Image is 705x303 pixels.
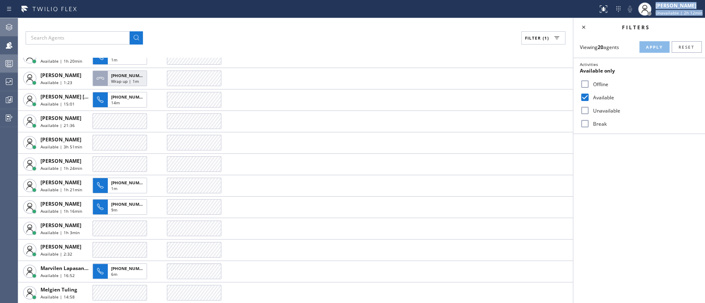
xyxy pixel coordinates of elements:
[40,230,80,235] span: Available | 1h 3min
[93,89,150,110] button: [PHONE_NUMBER]14m
[655,2,703,9] div: [PERSON_NAME]
[590,94,698,101] label: Available
[93,68,150,89] button: [PHONE_NUMBER]Wrap up | 1m
[111,186,117,191] span: 1m
[40,208,82,214] span: Available | 1h 16min
[590,81,698,88] label: Offline
[40,157,81,164] span: [PERSON_NAME]
[40,144,82,150] span: Available | 3h 51min
[111,207,117,213] span: 9m
[580,61,698,67] div: Activities
[40,222,81,229] span: [PERSON_NAME]
[580,44,619,51] span: Viewing agents
[93,261,150,282] button: [PHONE_NUMBER]6m
[40,72,81,79] span: [PERSON_NAME]
[40,115,81,122] span: [PERSON_NAME]
[672,41,702,53] button: Reset
[624,3,636,15] button: Mute
[590,107,698,114] label: Unavailable
[646,44,663,50] span: Apply
[111,180,149,186] span: [PHONE_NUMBER]
[590,120,698,127] label: Break
[40,93,138,100] span: [PERSON_NAME] [PERSON_NAME] Dahil
[40,58,82,64] span: Available | 1h 20min
[26,31,130,45] input: Search Agents
[111,73,149,78] span: [PHONE_NUMBER]
[40,265,90,272] span: Marvilen Lapasanda
[111,57,117,63] span: 1m
[639,41,669,53] button: Apply
[40,187,82,193] span: Available | 1h 21min
[111,94,149,100] span: [PHONE_NUMBER]
[40,80,72,85] span: Available | 1:23
[40,251,72,257] span: Available | 2:32
[598,44,603,51] strong: 20
[622,24,650,31] span: Filters
[679,44,695,50] span: Reset
[40,179,81,186] span: [PERSON_NAME]
[40,122,75,128] span: Available | 21:36
[40,165,82,171] span: Available | 1h 24min
[93,197,150,217] button: [PHONE_NUMBER]9m
[525,35,549,41] span: Filter (1)
[93,175,150,196] button: [PHONE_NUMBER]1m
[40,200,81,207] span: [PERSON_NAME]
[111,201,149,207] span: [PHONE_NUMBER]
[40,294,75,300] span: Available | 14:58
[40,272,75,278] span: Available | 16:52
[111,271,117,277] span: 6m
[111,78,139,84] span: Wrap up | 1m
[40,136,81,143] span: [PERSON_NAME]
[40,286,77,293] span: Melgien Tuling
[521,31,565,45] button: Filter (1)
[40,101,75,107] span: Available | 15:01
[40,243,81,250] span: [PERSON_NAME]
[111,265,149,271] span: [PHONE_NUMBER]
[655,10,703,16] span: Unavailable | 2h 12min
[580,67,615,74] span: Available only
[111,100,120,106] span: 14m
